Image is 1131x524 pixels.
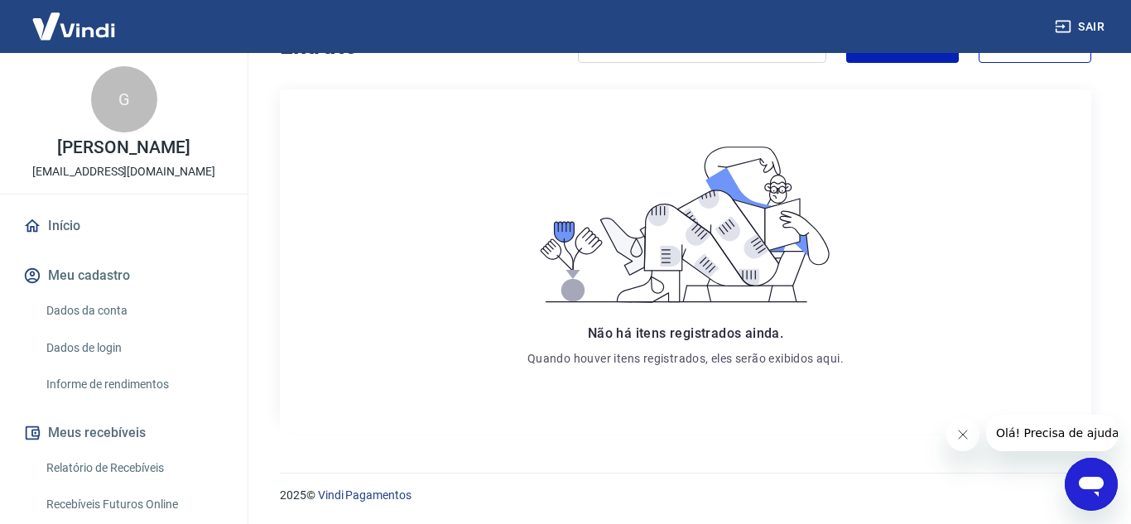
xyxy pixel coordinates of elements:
p: Quando houver itens registrados, eles serão exibidos aqui. [527,350,844,367]
a: Informe de rendimentos [40,368,228,401]
img: Vindi [20,1,128,51]
a: Recebíveis Futuros Online [40,488,228,522]
span: Olá! Precisa de ajuda? [10,12,139,25]
p: [EMAIL_ADDRESS][DOMAIN_NAME] [32,163,215,180]
button: Meus recebíveis [20,415,228,451]
p: [PERSON_NAME] [57,139,190,156]
iframe: Fechar mensagem [946,418,979,451]
p: 2025 © [280,487,1091,504]
a: Dados de login [40,331,228,365]
div: G [91,66,157,132]
iframe: Mensagem da empresa [986,415,1118,451]
a: Início [20,208,228,244]
button: Sair [1052,12,1111,42]
a: Dados da conta [40,294,228,328]
span: Não há itens registrados ainda. [588,325,783,341]
a: Vindi Pagamentos [318,488,411,502]
iframe: Botão para abrir a janela de mensagens [1065,458,1118,511]
button: Meu cadastro [20,257,228,294]
a: Relatório de Recebíveis [40,451,228,485]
